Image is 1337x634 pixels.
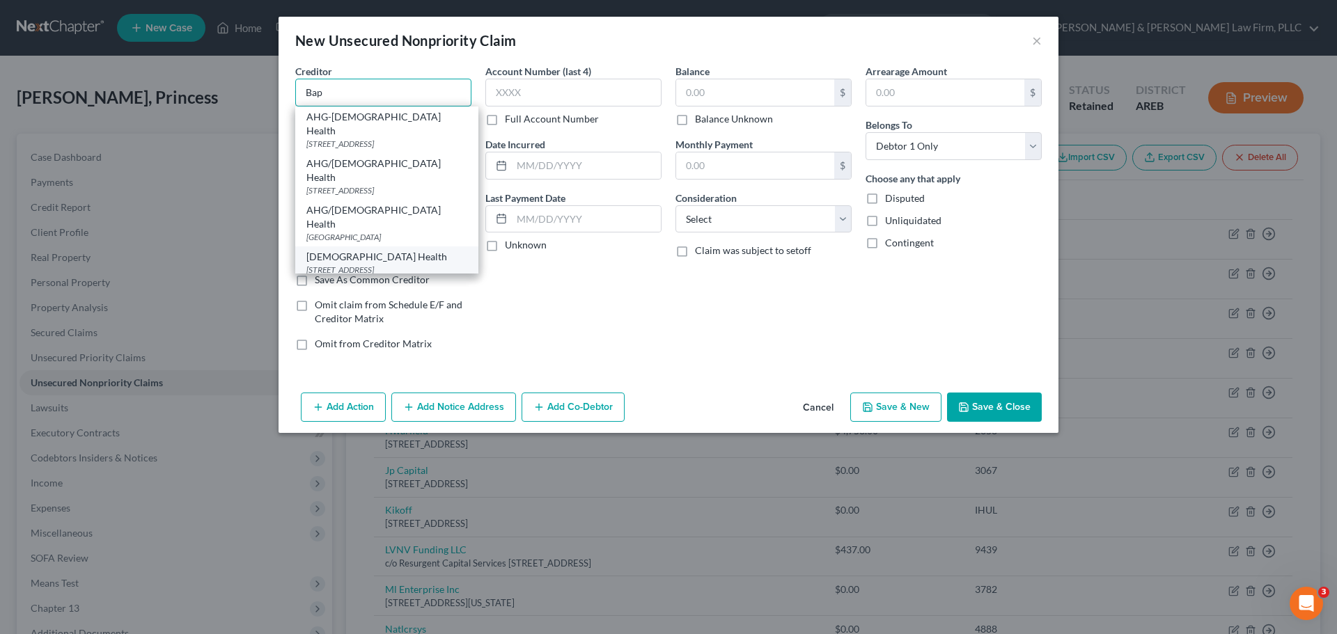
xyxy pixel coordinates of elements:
div: $ [834,152,851,179]
span: Unliquidated [885,214,941,226]
label: Monthly Payment [675,137,753,152]
input: Search creditor by name... [295,79,471,106]
span: Belongs To [866,119,912,131]
div: $ [1024,79,1041,106]
label: Last Payment Date [485,191,565,205]
label: Consideration [675,191,737,205]
label: Unknown [505,238,547,252]
label: Account Number (last 4) [485,64,591,79]
span: Contingent [885,237,934,248]
span: Disputed [885,192,925,204]
div: AHG-[DEMOGRAPHIC_DATA] Health [306,110,467,138]
div: [STREET_ADDRESS] [306,264,467,276]
div: [STREET_ADDRESS] [306,138,467,150]
input: MM/DD/YYYY [512,152,661,179]
iframe: Intercom live chat [1290,587,1323,620]
span: 3 [1318,587,1329,598]
button: × [1032,32,1042,49]
input: XXXX [485,79,662,106]
label: Choose any that apply [866,171,960,186]
div: AHG/[DEMOGRAPHIC_DATA] Health [306,157,467,184]
span: Omit from Creditor Matrix [315,338,432,349]
input: 0.00 [866,79,1024,106]
button: Add Notice Address [391,393,516,422]
span: Claim was subject to setoff [695,244,811,256]
div: $ [834,79,851,106]
button: Save & New [850,393,941,422]
label: Balance Unknown [695,112,773,126]
button: Add Action [301,393,386,422]
input: 0.00 [676,79,834,106]
span: Creditor [295,65,332,77]
div: New Unsecured Nonpriority Claim [295,31,516,50]
input: 0.00 [676,152,834,179]
button: Cancel [792,394,845,422]
input: MM/DD/YYYY [512,206,661,232]
label: Date Incurred [485,137,545,152]
label: Full Account Number [505,112,599,126]
span: Omit claim from Schedule E/F and Creditor Matrix [315,299,462,324]
div: [DEMOGRAPHIC_DATA] Health [306,250,467,264]
label: Save As Common Creditor [315,273,430,287]
label: Arrearage Amount [866,64,947,79]
div: [STREET_ADDRESS] [306,184,467,196]
div: AHG/[DEMOGRAPHIC_DATA] Health [306,203,467,231]
div: [GEOGRAPHIC_DATA] [306,231,467,243]
label: Balance [675,64,710,79]
button: Save & Close [947,393,1042,422]
button: Add Co-Debtor [522,393,625,422]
